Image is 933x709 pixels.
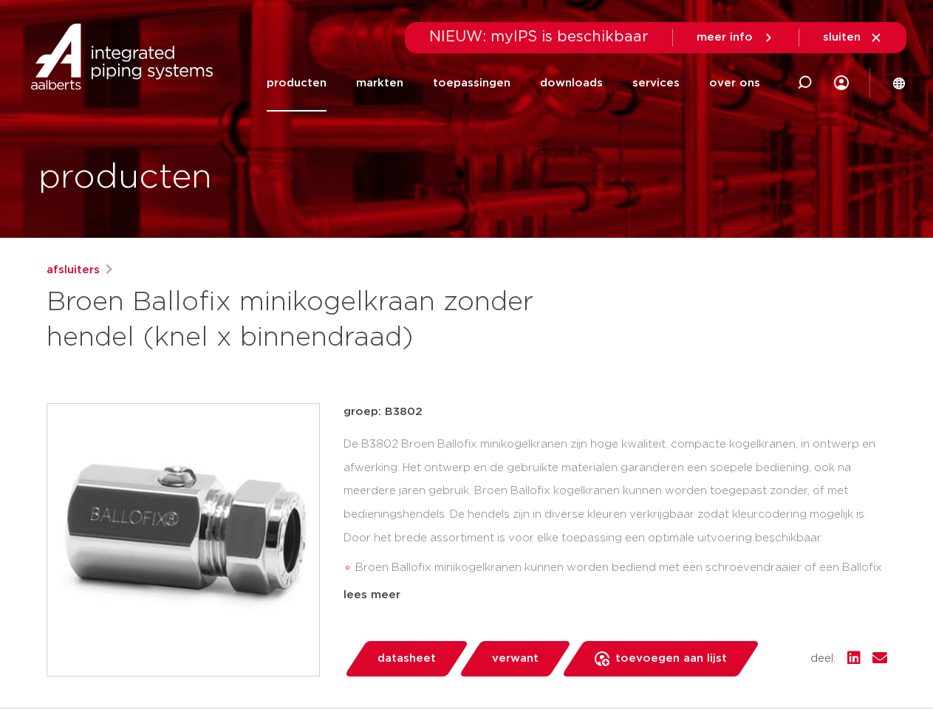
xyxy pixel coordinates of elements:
[632,55,680,112] a: services
[823,32,861,43] span: sluiten
[355,556,887,603] li: Broen Ballofix minikogelkranen kunnen worden bediend met een schroevendraaier of een Ballofix hendel
[47,285,601,356] h1: Broen Ballofix minikogelkraan zonder hendel (knel x binnendraad)
[38,154,212,202] h1: producten
[429,30,649,44] span: NIEUW: myIPS is beschikbaar
[697,31,775,44] a: meer info
[433,55,510,112] a: toepassingen
[47,261,100,279] a: afsluiters
[267,55,760,112] nav: Menu
[356,55,403,112] a: markten
[823,31,883,44] a: sluiten
[697,32,753,43] span: meer info
[810,650,835,668] span: deel:
[458,641,572,677] a: verwant
[267,55,327,112] a: producten
[47,404,319,676] img: Product Image for Broen Ballofix minikogelkraan zonder hendel (knel x binnendraad)
[492,647,539,671] span: verwant
[709,55,760,112] a: over ons
[615,647,727,671] span: toevoegen aan lijst
[344,641,469,677] a: datasheet
[344,433,887,580] div: De B3802 Broen Ballofix minikogelkranen zijn hoge kwaliteit, compacte kogelkranen, in ontwerp en ...
[540,55,603,112] a: downloads
[344,403,887,421] p: groep: B3802
[377,647,436,671] span: datasheet
[344,586,887,604] div: lees meer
